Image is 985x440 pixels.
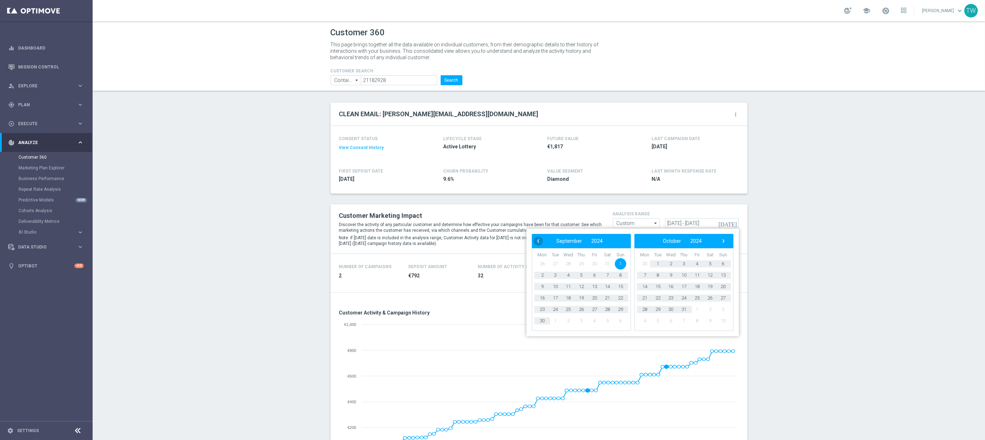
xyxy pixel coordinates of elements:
[678,315,690,327] span: 7
[563,281,574,292] span: 11
[77,244,84,250] i: keyboard_arrow_right
[8,244,77,250] div: Data Studio
[8,263,84,269] button: lightbulb Optibot +10
[8,45,84,51] div: equalizer Dashboard
[19,184,92,195] div: Repeat Rate Analysis
[704,270,716,281] span: 12
[639,304,650,315] span: 28
[7,428,14,434] i: settings
[575,252,588,258] th: weekday
[8,140,84,145] div: track_changes Analyze keyboard_arrow_right
[8,83,15,89] i: person_search
[19,216,92,227] div: Deliverability Metrics
[339,222,602,233] p: Discover the activity of any particular customer and determine how effective your campaigns have ...
[339,136,422,141] h4: CONSENT STATUS
[576,304,587,315] span: 26
[733,112,739,117] i: more_vert
[615,292,626,304] span: 22
[591,238,603,244] span: 2024
[665,218,739,228] input: analysis range
[344,322,356,327] text: €1,000
[691,292,703,304] span: 25
[8,121,15,127] i: play_circle_outline
[563,304,574,315] span: 25
[665,292,676,304] span: 23
[339,309,534,316] h3: Customer Activity & Campaign History
[652,136,700,141] h4: LAST CAMPAIGN DATE
[8,121,84,127] div: play_circle_outline Execute keyboard_arrow_right
[8,83,77,89] div: Explore
[704,258,716,270] span: 5
[652,169,716,174] span: LAST MONTH RESPONSE RATE
[339,176,422,183] span: 2024-07-22
[77,101,84,108] i: keyboard_arrow_right
[717,258,729,270] span: 6
[589,304,600,315] span: 27
[19,163,92,173] div: Marketing Plan Explorer
[613,211,739,216] h4: analysis range
[8,39,84,57] div: Dashboard
[652,176,735,183] span: N/A
[638,252,652,258] th: weekday
[717,218,739,229] button: [DATE]
[536,292,548,304] span: 16
[18,103,77,107] span: Plan
[347,374,356,378] text: €600
[19,197,74,203] a: Predictive Models
[691,281,703,292] span: 18
[658,236,686,246] button: October
[563,292,574,304] span: 18
[548,176,631,183] span: Diamond
[536,315,548,327] span: 30
[602,292,613,304] span: 21
[19,229,84,235] button: BI Studio keyboard_arrow_right
[331,75,361,85] input: Contains
[639,270,650,281] span: 7
[652,219,659,228] i: arrow_drop_down
[478,272,539,279] span: 32
[18,256,74,275] a: Optibot
[665,304,676,315] span: 30
[717,292,729,304] span: 27
[443,169,488,174] span: CHURN PROBABILITY
[556,238,582,244] span: September
[664,252,678,258] th: weekday
[652,258,664,270] span: 1
[602,315,613,327] span: 5
[691,304,703,315] span: 1
[562,252,575,258] th: weekday
[652,304,664,315] span: 29
[589,258,600,270] span: 30
[576,258,587,270] span: 29
[8,263,15,269] i: lightbulb
[717,315,729,327] span: 10
[563,315,574,327] span: 2
[534,236,543,246] button: ‹
[652,292,664,304] span: 22
[602,281,613,292] span: 14
[548,136,579,141] h4: FUTURE VALUE
[550,270,561,281] span: 3
[8,64,84,70] button: Mission Control
[443,176,527,183] span: 9.6%
[8,244,84,250] button: Data Studio keyboard_arrow_right
[613,218,660,228] input: analysis range
[614,252,627,258] th: weekday
[76,198,87,203] div: NEW
[576,292,587,304] span: 19
[665,270,676,281] span: 9
[8,102,84,108] button: gps_fixed Plan keyboard_arrow_right
[719,236,728,246] span: ›
[19,154,74,160] a: Customer 360
[536,281,548,292] span: 9
[601,252,614,258] th: weekday
[536,252,549,258] th: weekday
[550,258,561,270] span: 27
[678,304,690,315] span: 31
[339,235,602,246] p: Note: if [DATE] date is included in the analysis range, Customer Activity data for [DATE] is not ...
[19,176,74,181] a: Business Performance
[716,252,730,258] th: weekday
[552,236,587,246] button: September
[443,143,527,150] span: Active Lottery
